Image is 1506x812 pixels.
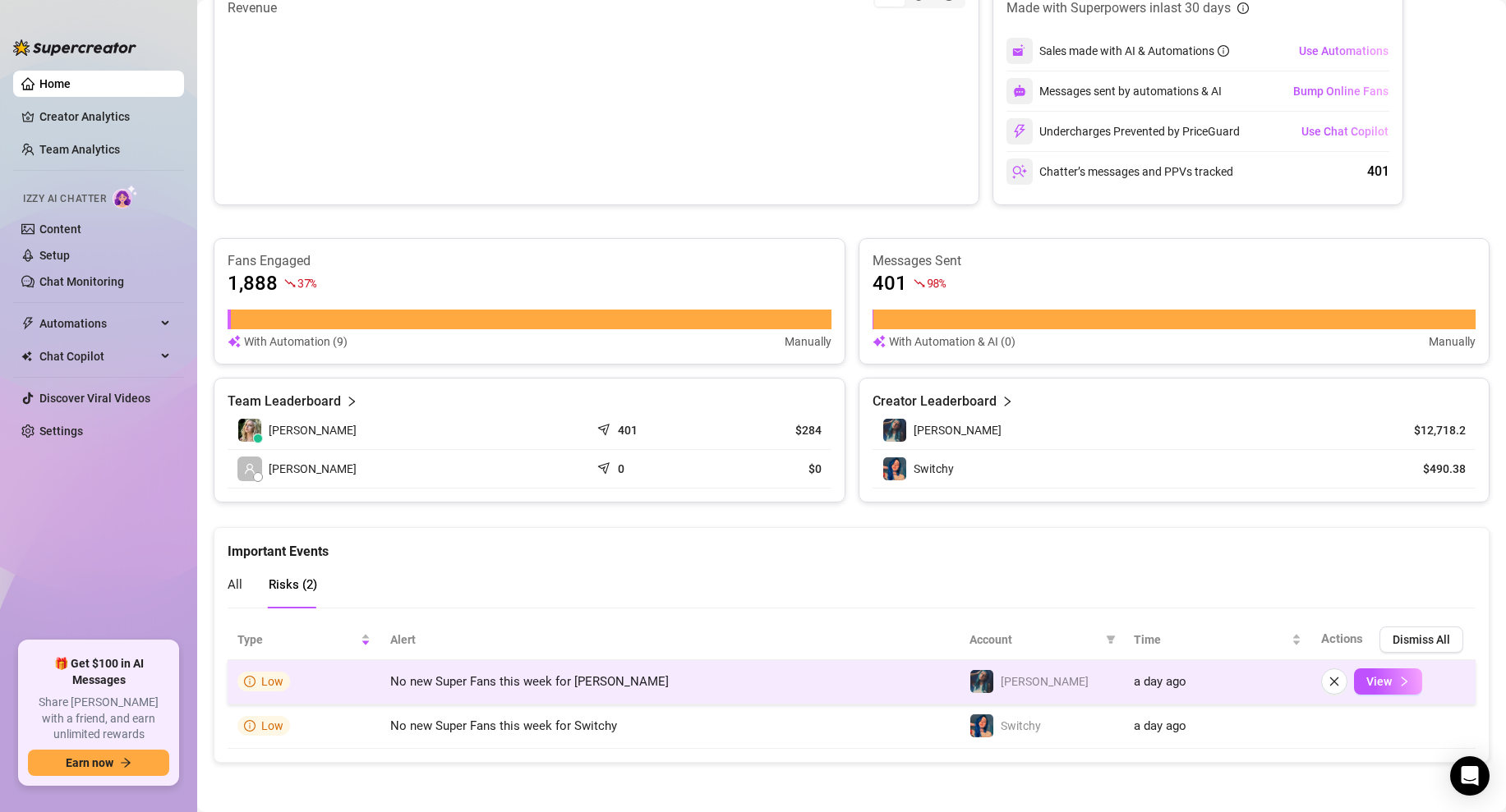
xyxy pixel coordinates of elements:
img: AI Chatter [113,185,138,209]
img: Sally Jane [238,419,261,442]
article: Team Leaderboard [228,392,341,411]
span: Share [PERSON_NAME] with a friend, and earn unlimited rewards [28,695,169,743]
span: Time [1134,631,1288,649]
button: View [1354,668,1422,695]
div: Open Intercom Messenger [1450,756,1490,796]
a: Home [39,77,71,90]
article: 401 [618,422,638,438]
img: logo-BBDzfeDw.svg [13,39,136,56]
div: Undercharges Prevented by PriceGuard [1006,118,1240,145]
a: Team Analytics [39,143,120,156]
span: 37 % [297,275,316,291]
a: Creator Analytics [39,103,171,130]
button: Bump Online Fans [1292,78,1389,104]
span: user [244,463,256,475]
span: Izzy AI Chatter [23,191,106,207]
span: filter [1103,627,1119,652]
img: svg%3e [1012,164,1027,179]
a: Setup [39,249,70,262]
span: No new Super Fans this week for [PERSON_NAME] [390,674,669,689]
span: Bump Online Fans [1293,85,1389,98]
span: Switchy [1001,719,1041,732]
span: Type [237,631,357,649]
span: Actions [1321,631,1363,646]
img: Switchy [970,714,993,737]
span: info-circle [244,676,256,687]
span: arrow-right [120,757,131,768]
a: Discover Viral Videos [39,392,150,405]
span: [PERSON_NAME] [269,460,357,478]
span: Use Chat Copilot [1301,125,1389,138]
span: Low [261,719,283,732]
div: 401 [1367,162,1389,181]
span: Switchy [914,462,954,475]
article: $0 [721,461,822,477]
button: Dismiss All [1379,626,1463,653]
span: Use Automations [1299,44,1389,57]
span: right [1002,392,1013,411]
img: svg%3e [1012,124,1027,139]
article: Messages Sent [873,252,1476,270]
span: [PERSON_NAME] [1001,675,1089,688]
article: With Automation (9) [244,333,348,351]
th: Time [1124,620,1311,660]
div: Sales made with AI & Automations [1039,42,1229,60]
span: a day ago [1134,718,1186,733]
span: Earn now [66,756,113,769]
span: View [1366,675,1392,688]
article: With Automation & AI (0) [889,333,1016,351]
span: right [346,392,357,411]
span: info-circle [1218,45,1229,57]
span: fall [914,278,925,289]
img: svg%3e [228,333,241,351]
div: Important Events [228,528,1476,562]
article: Fans Engaged [228,252,831,270]
article: $12,718.2 [1391,422,1466,438]
span: Dismiss All [1393,633,1450,646]
button: Use Automations [1298,38,1389,64]
span: [PERSON_NAME] [269,421,357,439]
span: right [1398,676,1410,687]
img: svg%3e [1012,44,1027,58]
button: Use Chat Copilot [1301,118,1389,145]
img: svg%3e [1013,85,1026,98]
span: Account [969,631,1099,649]
span: fall [284,278,296,289]
span: Automations [39,310,156,337]
span: Low [261,675,283,688]
span: 🎁 Get $100 in AI Messages [28,656,169,688]
span: send [597,458,614,475]
article: 1,888 [228,270,278,296]
th: Alert [380,620,960,660]
span: thunderbolt [21,317,35,330]
button: Earn nowarrow-right [28,750,169,776]
img: Sally [883,419,906,442]
a: Content [39,222,81,236]
span: Chat Copilot [39,343,156,369]
span: Risks ( 2 ) [269,577,317,592]
span: [PERSON_NAME] [914,424,1002,437]
span: a day ago [1134,674,1186,689]
span: filter [1106,635,1116,645]
span: info-circle [1237,2,1249,14]
img: Sally [970,670,993,693]
article: $284 [721,422,822,438]
article: 0 [618,461,624,477]
span: 98 % [927,275,946,291]
a: Chat Monitoring [39,275,124,288]
span: No new Super Fans this week for Switchy [390,718,617,733]
div: Messages sent by automations & AI [1006,78,1222,104]
span: All [228,577,242,592]
span: close [1329,676,1340,687]
article: Manually [785,333,831,351]
img: Switchy [883,457,906,480]
a: Settings [39,424,83,438]
th: Type [228,620,380,660]
article: Manually [1429,333,1476,351]
img: Chat Copilot [21,351,32,362]
span: send [597,420,614,436]
div: Chatter’s messages and PPVs tracked [1006,158,1233,185]
span: info-circle [244,720,256,732]
article: 401 [873,270,907,296]
img: svg%3e [873,333,886,351]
